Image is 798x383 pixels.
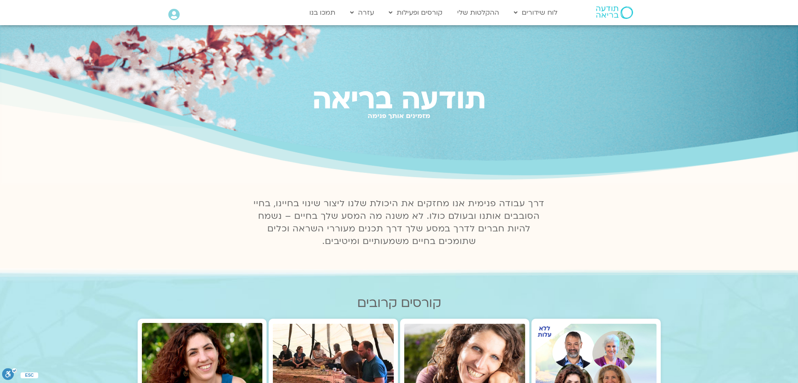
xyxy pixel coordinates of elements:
h2: קורסים קרובים [138,296,661,310]
a: עזרה [346,5,378,21]
a: לוח שידורים [510,5,562,21]
img: תודעה בריאה [596,6,633,19]
a: קורסים ופעילות [385,5,447,21]
a: תמכו בנו [305,5,340,21]
a: ההקלטות שלי [453,5,503,21]
p: דרך עבודה פנימית אנו מחזקים את היכולת שלנו ליצור שינוי בחיינו, בחיי הסובבים אותנו ובעולם כולו. לא... [249,197,549,248]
